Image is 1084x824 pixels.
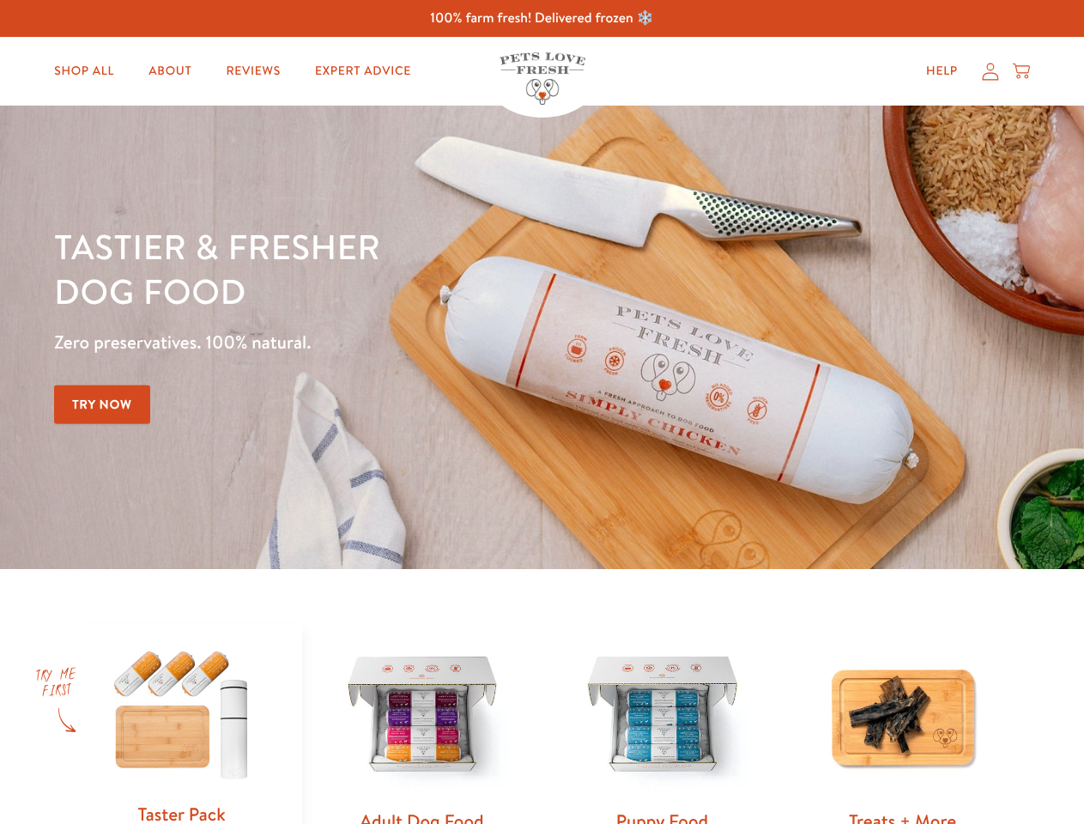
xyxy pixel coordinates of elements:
a: Try Now [54,385,150,424]
a: Shop All [40,54,128,88]
a: About [135,54,205,88]
img: Pets Love Fresh [500,52,585,105]
a: Expert Advice [301,54,425,88]
p: Zero preservatives. 100% natural. [54,327,705,358]
h1: Tastier & fresher dog food [54,224,705,313]
a: Help [912,54,972,88]
a: Reviews [212,54,294,88]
